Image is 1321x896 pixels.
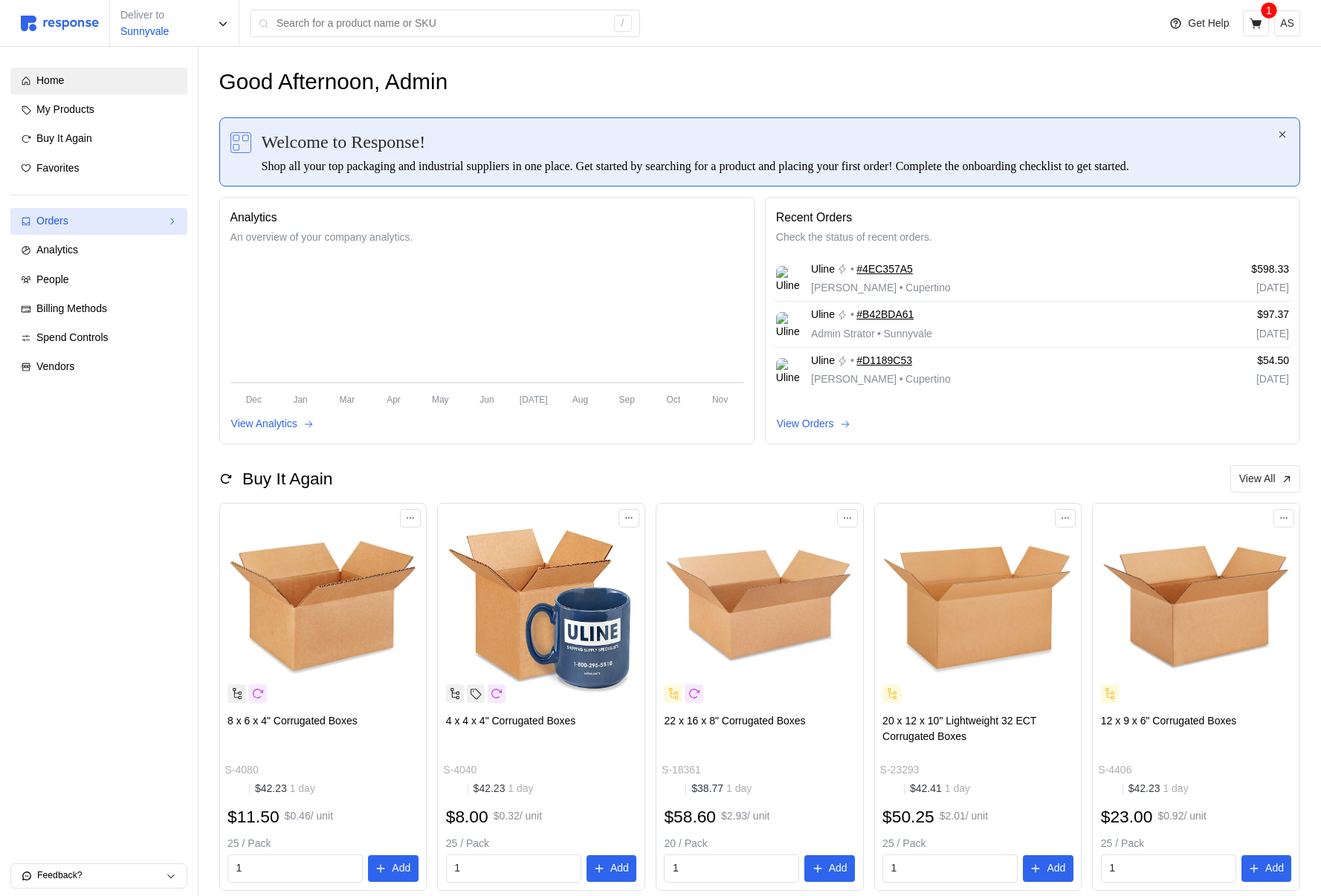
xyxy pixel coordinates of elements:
span: Welcome to Response! [262,129,426,155]
input: Qty [673,855,791,882]
input: Search for a product name or SKU [277,10,606,37]
p: AS [1280,16,1294,32]
p: • [850,353,854,369]
img: S-4406 [1101,512,1292,703]
tspan: Oct [666,394,680,404]
p: [DATE] [1169,326,1289,343]
p: $97.37 [1169,307,1289,323]
p: Analytics [230,208,743,227]
p: $0.32 / unit [494,808,542,825]
tspan: [DATE] [519,394,547,404]
img: S-18361 [664,512,855,703]
p: $38.77 [691,781,752,797]
span: 1 day [942,782,970,794]
p: [DATE] [1169,371,1289,388]
span: • [897,282,905,293]
img: svg%3e [21,16,99,31]
a: Vendors [10,354,187,380]
h2: $11.50 [227,805,280,828]
img: Uline [776,266,801,290]
p: Get Help [1188,16,1229,32]
a: Buy It Again [10,126,187,152]
span: People [36,273,69,285]
p: An overview of your company analytics. [230,230,743,246]
h1: Good Afternoon, Admin [219,68,448,97]
p: 20 / Pack [664,836,855,852]
button: Add [804,855,855,882]
p: $42.41 [910,781,970,797]
p: [PERSON_NAME] Cupertino [811,371,951,388]
span: 1 day [505,782,533,794]
span: 22 x 16 x 8" Corrugated Boxes [664,715,805,727]
tspan: Sep [618,394,635,404]
span: 1 day [723,782,752,794]
p: Check the status of recent orders. [776,230,1289,246]
tspan: Jan [293,394,307,404]
p: Admin Strator Sunnyvale [811,326,932,343]
tspan: Nov [712,394,728,404]
p: S-4080 [225,762,259,779]
span: 1 day [287,782,315,794]
span: Uline [811,353,835,369]
p: 1 [1266,2,1272,19]
p: 25 / Pack [446,836,637,852]
p: • [850,307,854,323]
span: • [875,328,884,340]
p: Add [392,860,410,877]
tspan: May [431,394,448,404]
button: Add [1241,855,1292,882]
a: Billing Methods [10,296,187,322]
a: My Products [10,97,187,123]
p: 25 / Pack [227,836,419,852]
button: Add [1023,855,1073,882]
p: $54.50 [1169,353,1289,369]
p: 25 / Pack [1101,836,1292,852]
p: View All [1239,471,1276,487]
p: View Analytics [231,416,297,432]
p: Deliver to [120,7,169,24]
span: 20 x 12 x 10" Lightweight 32 ECT Corrugated Boxes [882,715,1036,743]
input: Qty [1109,855,1227,882]
img: Uline [776,312,801,337]
span: My Products [36,103,94,115]
button: View All [1230,465,1300,493]
p: Add [1047,860,1065,877]
a: Analytics [10,237,187,264]
span: 8 x 6 x 4" Corrugated Boxes [227,715,358,727]
a: Favorites [10,155,187,182]
h2: $8.00 [446,805,488,828]
img: Uline [776,358,801,383]
button: AS [1274,10,1300,36]
a: #D1189C53 [856,353,912,369]
p: • [850,262,854,278]
p: [PERSON_NAME] Cupertino [811,280,951,296]
img: S-23293 [882,512,1073,703]
p: [DATE] [1169,280,1289,296]
tspan: Mar [339,394,355,404]
p: Add [610,860,629,877]
button: Get Help [1160,10,1238,38]
p: Recent Orders [776,208,1289,227]
h2: $50.25 [882,805,934,828]
a: #B42BDA61 [856,307,914,323]
tspan: Apr [387,394,401,404]
img: S-4040 [446,512,637,703]
h2: $58.60 [664,805,716,828]
p: Feedback? [37,869,166,883]
p: $42.23 [1128,781,1189,797]
a: Home [10,68,187,94]
p: 25 / Pack [882,836,1073,852]
p: S-18361 [662,762,701,779]
h2: Buy It Again [242,467,332,490]
span: Spend Controls [36,331,109,343]
button: Add [368,855,419,882]
p: View Orders [777,416,834,432]
p: $0.92 / unit [1157,808,1206,825]
span: 4 x 4 x 4" Corrugated Boxes [446,715,576,727]
p: $42.23 [255,781,315,797]
button: Add [587,855,637,882]
p: $42.23 [474,781,534,797]
p: $2.01 / unit [940,808,988,825]
a: #4EC357A5 [856,262,913,278]
tspan: Aug [572,394,587,404]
